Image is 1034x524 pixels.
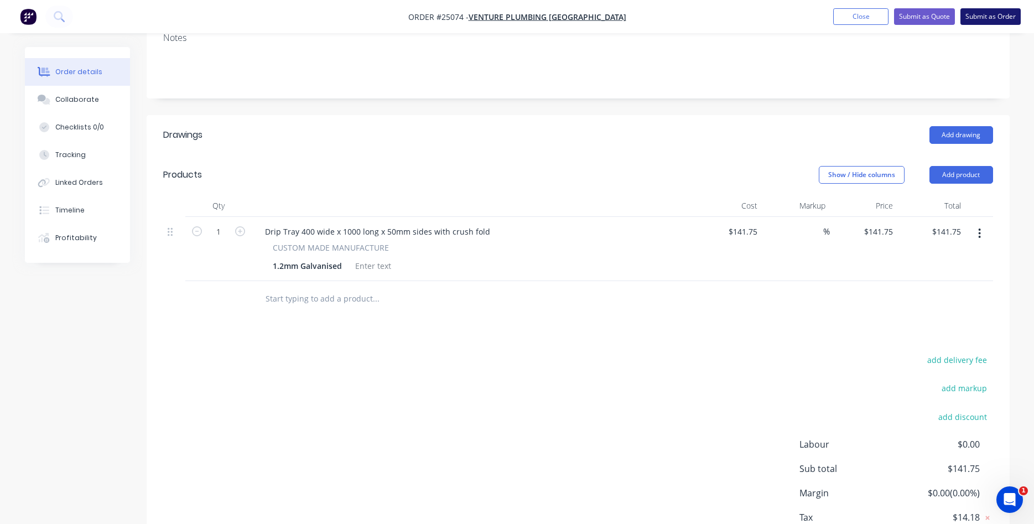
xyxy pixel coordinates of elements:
span: 1 [1019,486,1028,495]
button: Timeline [25,196,130,224]
button: add markup [936,381,993,396]
div: Order details [55,67,102,77]
div: Profitability [55,233,97,243]
a: Venture Plumbing [GEOGRAPHIC_DATA] [469,12,626,22]
span: $14.18 [897,511,979,524]
div: Tracking [55,150,86,160]
span: Labour [799,438,898,451]
button: Submit as Quote [894,8,955,25]
span: Tax [799,511,898,524]
iframe: Intercom live chat [996,486,1023,513]
div: Timeline [55,205,85,215]
span: $0.00 ( 0.00 %) [897,486,979,500]
button: Add product [929,166,993,184]
button: Submit as Order [960,8,1021,25]
div: Drawings [163,128,202,142]
button: add delivery fee [922,352,993,367]
span: Sub total [799,462,898,475]
button: Add drawing [929,126,993,144]
div: Products [163,168,202,181]
div: Markup [762,195,830,217]
span: Order #25074 - [408,12,469,22]
div: Checklists 0/0 [55,122,104,132]
input: Start typing to add a product... [265,288,486,310]
button: Tracking [25,141,130,169]
button: Collaborate [25,86,130,113]
button: Show / Hide columns [819,166,905,184]
button: Order details [25,58,130,86]
button: Profitability [25,224,130,252]
div: Qty [185,195,252,217]
span: % [823,225,830,238]
button: Close [833,8,888,25]
button: add discount [933,409,993,424]
span: $0.00 [897,438,979,451]
div: Price [830,195,898,217]
div: 1.2mm Galvanised [268,258,346,274]
button: Checklists 0/0 [25,113,130,141]
div: Drip Tray 400 wide x 1000 long x 50mm sides with crush fold [256,224,499,240]
div: Linked Orders [55,178,103,188]
div: Cost [694,195,762,217]
img: Factory [20,8,37,25]
span: CUSTOM MADE MANUFACTURE [273,242,389,253]
div: Collaborate [55,95,99,105]
span: $141.75 [897,462,979,475]
div: Notes [163,33,993,43]
button: Linked Orders [25,169,130,196]
div: Total [897,195,965,217]
span: Margin [799,486,898,500]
